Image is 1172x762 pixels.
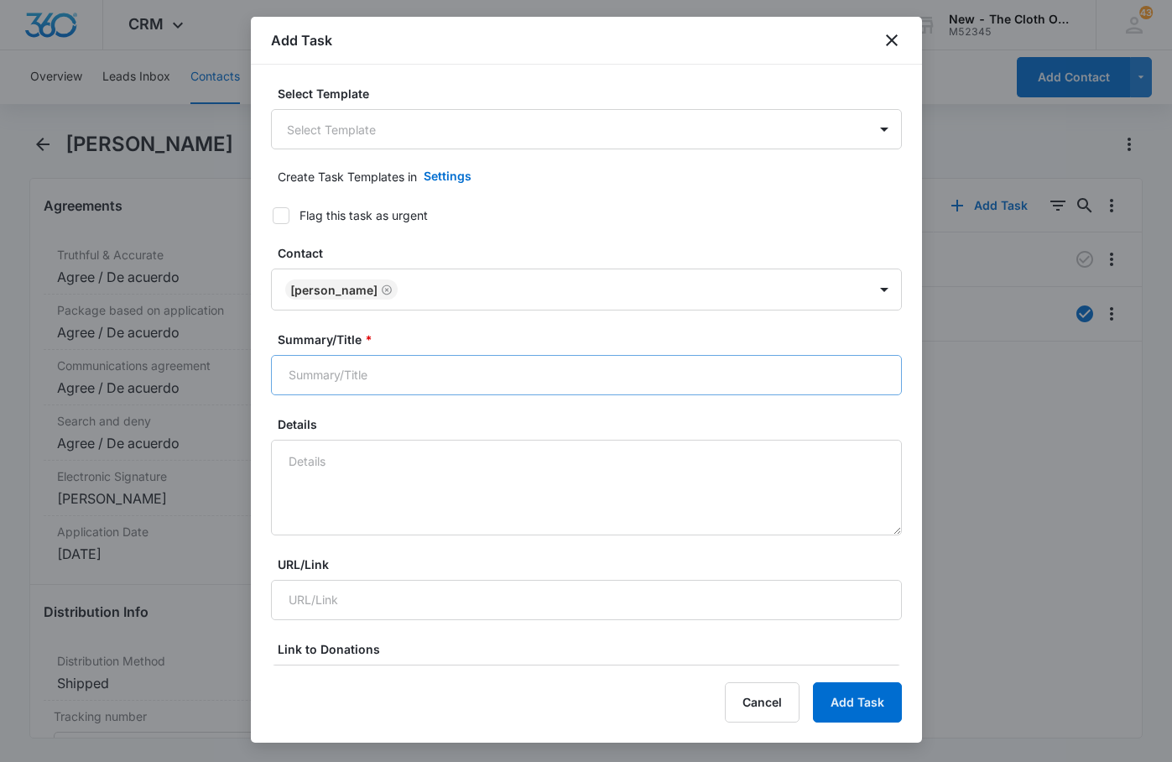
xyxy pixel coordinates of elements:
p: Create Task Templates in [278,168,417,185]
label: URL/Link [278,556,909,573]
label: Link to Donations [278,640,909,658]
button: close [882,30,902,50]
button: Settings [407,156,488,196]
button: Add Task [813,682,902,723]
label: Contact [278,244,909,262]
div: Flag this task as urgent [300,206,428,224]
input: URL/Link [271,580,902,620]
h1: Add Task [271,30,332,50]
div: [PERSON_NAME] [290,283,378,297]
label: Details [278,415,909,433]
input: Summary/Title [271,355,902,395]
button: Cancel [725,682,800,723]
div: Remove Leanne Montey [378,284,393,295]
label: Summary/Title [278,331,909,348]
label: Select Template [278,85,909,102]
